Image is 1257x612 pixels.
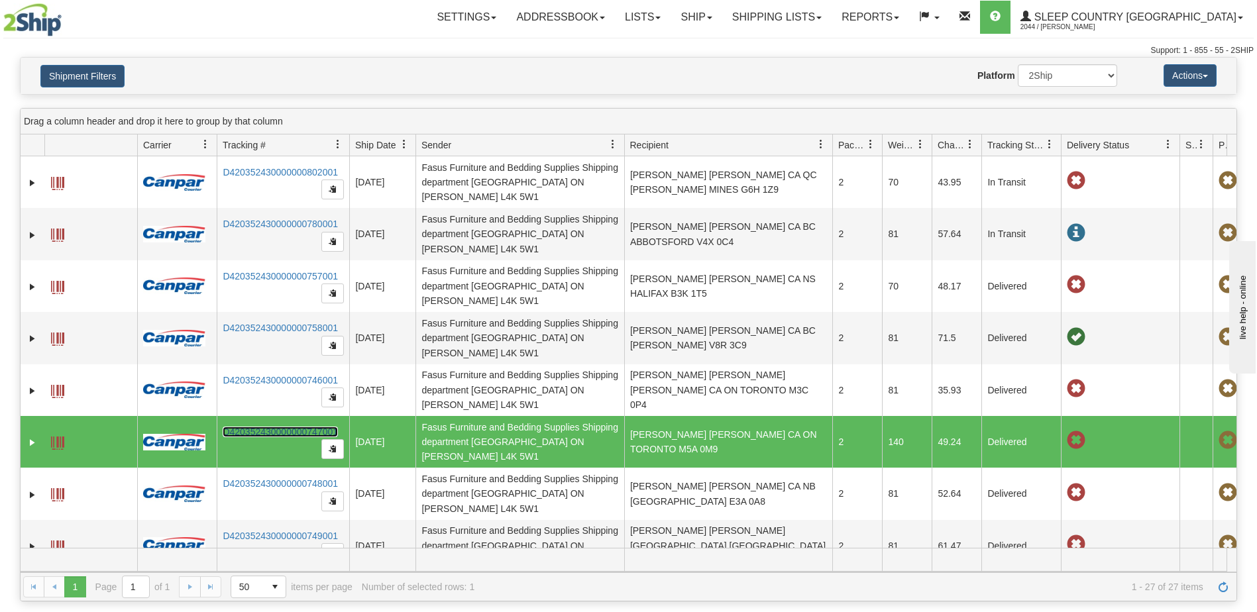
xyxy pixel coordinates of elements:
span: Late [1067,276,1085,294]
td: 71.5 [932,312,981,364]
a: Expand [26,332,39,345]
span: Sleep Country [GEOGRAPHIC_DATA] [1031,11,1236,23]
span: Pickup Status [1219,138,1230,152]
img: logo2044.jpg [3,3,62,36]
span: On time [1067,328,1085,346]
td: [PERSON_NAME] [PERSON_NAME] CA BC ABBOTSFORD V4X 0C4 [624,208,833,260]
td: 81 [882,208,932,260]
td: Delivered [981,260,1061,312]
td: 81 [882,468,932,519]
td: 140 [882,416,932,468]
td: [PERSON_NAME] [PERSON_NAME] [PERSON_NAME] CA ON TORONTO M3C 0P4 [624,364,833,416]
button: Copy to clipboard [321,543,344,563]
a: Shipping lists [722,1,832,34]
td: 2 [832,416,882,468]
td: 2 [832,312,882,364]
img: 14 - Canpar [143,226,205,242]
a: Sender filter column settings [602,133,624,156]
div: grid grouping header [21,109,1236,134]
td: [DATE] [349,416,415,468]
td: 2 [832,156,882,208]
a: Tracking # filter column settings [327,133,349,156]
a: Sleep Country [GEOGRAPHIC_DATA] 2044 / [PERSON_NAME] [1011,1,1253,34]
a: Recipient filter column settings [810,133,832,156]
td: [PERSON_NAME] [PERSON_NAME] CA BC [PERSON_NAME] V8R 3C9 [624,312,833,364]
a: Label [51,482,64,503]
span: Shipment Issues [1185,138,1197,152]
span: Page of 1 [95,576,170,598]
span: Pickup Not Assigned [1219,380,1237,398]
td: 2 [832,260,882,312]
span: select [264,576,286,597]
button: Copy to clipboard [321,387,344,407]
a: Delivery Status filter column settings [1157,133,1179,156]
a: Settings [427,1,506,34]
a: Addressbook [506,1,615,34]
a: Expand [26,488,39,501]
td: [DATE] [349,156,415,208]
td: 57.64 [932,208,981,260]
td: 81 [882,312,932,364]
span: Late [1067,484,1085,502]
a: Reports [832,1,909,34]
a: D420352430000000757001 [223,271,338,281]
td: [DATE] [349,208,415,260]
a: Ship [671,1,722,34]
a: Label [51,535,64,556]
span: Carrier [143,138,172,152]
a: Label [51,431,64,452]
span: Pickup Not Assigned [1219,172,1237,190]
span: Delivery Status [1067,138,1129,152]
span: Pickup Not Assigned [1219,224,1237,242]
td: 61.47 [932,520,981,572]
input: Page 1 [123,576,149,597]
span: Page sizes drop down [231,576,286,598]
td: 43.95 [932,156,981,208]
td: [DATE] [349,468,415,519]
span: Ship Date [355,138,396,152]
img: 14 - Canpar [143,174,205,191]
td: Fasus Furniture and Bedding Supplies Shipping department [GEOGRAPHIC_DATA] ON [PERSON_NAME] L4K 5W1 [415,416,624,468]
td: 2 [832,520,882,572]
td: 70 [882,260,932,312]
a: Expand [26,176,39,189]
a: Expand [26,229,39,242]
td: 70 [882,156,932,208]
a: Lists [615,1,671,34]
a: Expand [26,436,39,449]
td: Delivered [981,520,1061,572]
a: Label [51,223,64,244]
td: [PERSON_NAME] [PERSON_NAME] CA NB [GEOGRAPHIC_DATA] E3A 0A8 [624,468,833,519]
td: [DATE] [349,520,415,572]
button: Actions [1164,64,1217,87]
td: Fasus Furniture and Bedding Supplies Shipping department [GEOGRAPHIC_DATA] ON [PERSON_NAME] L4K 5W1 [415,260,624,312]
td: 52.64 [932,468,981,519]
a: Carrier filter column settings [194,133,217,156]
td: [DATE] [349,260,415,312]
span: Tracking # [223,138,266,152]
td: Fasus Furniture and Bedding Supplies Shipping department [GEOGRAPHIC_DATA] ON [PERSON_NAME] L4K 5W1 [415,156,624,208]
a: Expand [26,540,39,553]
div: Number of selected rows: 1 [362,582,474,592]
a: D420352430000000802001 [223,167,338,178]
span: Pickup Not Assigned [1219,276,1237,294]
td: 49.24 [932,416,981,468]
span: Weight [888,138,916,152]
span: Late [1067,172,1085,190]
span: 2044 / [PERSON_NAME] [1020,21,1120,34]
a: Tracking Status filter column settings [1038,133,1061,156]
span: Pickup Not Assigned [1219,535,1237,554]
span: Late [1067,431,1085,450]
a: Expand [26,280,39,293]
span: Late [1067,380,1085,398]
a: Refresh [1213,576,1234,597]
a: Label [51,171,64,192]
td: Fasus Furniture and Bedding Supplies Shipping department [GEOGRAPHIC_DATA] ON [PERSON_NAME] L4K 5W1 [415,312,624,364]
a: D420352430000000758001 [223,323,338,333]
td: [PERSON_NAME] [PERSON_NAME] [GEOGRAPHIC_DATA] [GEOGRAPHIC_DATA] SAINT [PERSON_NAME] E5B 1W1 [624,520,833,572]
div: Support: 1 - 855 - 55 - 2SHIP [3,45,1254,56]
span: Tracking Status [987,138,1045,152]
td: Delivered [981,416,1061,468]
span: Pickup Not Assigned [1219,328,1237,346]
span: Pickup Not Assigned [1219,484,1237,502]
